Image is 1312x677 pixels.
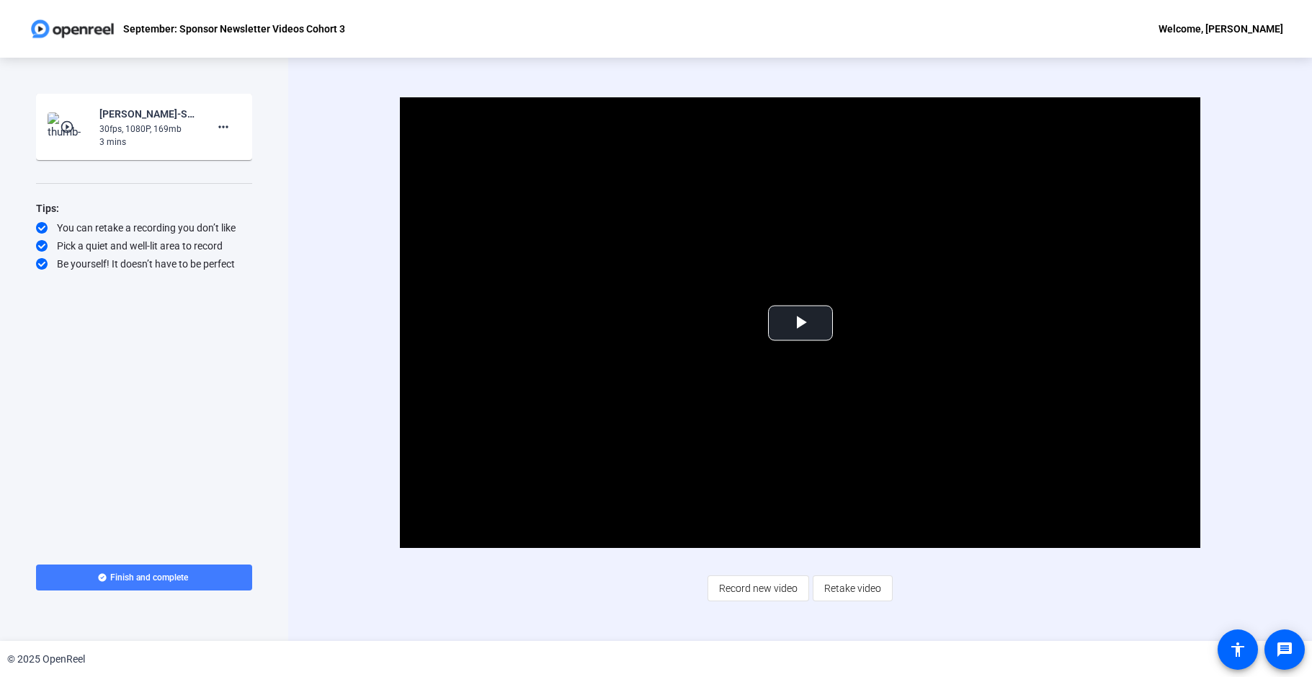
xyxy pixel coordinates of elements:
button: Play Video [768,305,833,340]
div: [PERSON_NAME]-Sponsor Newsletter Videos for Cohort 3-September- Sponsor Newsletter Videos Cohort ... [99,105,196,123]
span: Record new video [719,575,798,602]
div: Tips: [36,200,252,217]
div: Be yourself! It doesn’t have to be perfect [36,257,252,271]
p: September: Sponsor Newsletter Videos Cohort 3 [123,20,345,37]
span: Finish and complete [110,572,188,583]
div: © 2025 OpenReel [7,652,85,667]
span: Retake video [824,575,881,602]
div: Pick a quiet and well-lit area to record [36,239,252,253]
mat-icon: more_horiz [215,118,232,136]
mat-icon: accessibility [1229,641,1246,658]
div: You can retake a recording you don’t like [36,221,252,235]
button: Record new video [708,575,809,601]
mat-icon: message [1276,641,1293,658]
div: 3 mins [99,136,196,149]
mat-icon: play_circle_outline [60,120,77,134]
button: Finish and complete [36,565,252,590]
div: Welcome, [PERSON_NAME] [1159,20,1283,37]
img: thumb-nail [48,112,90,141]
img: OpenReel logo [29,14,116,43]
div: Video Player [400,97,1200,548]
div: 30fps, 1080P, 169mb [99,123,196,136]
button: Retake video [813,575,893,601]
